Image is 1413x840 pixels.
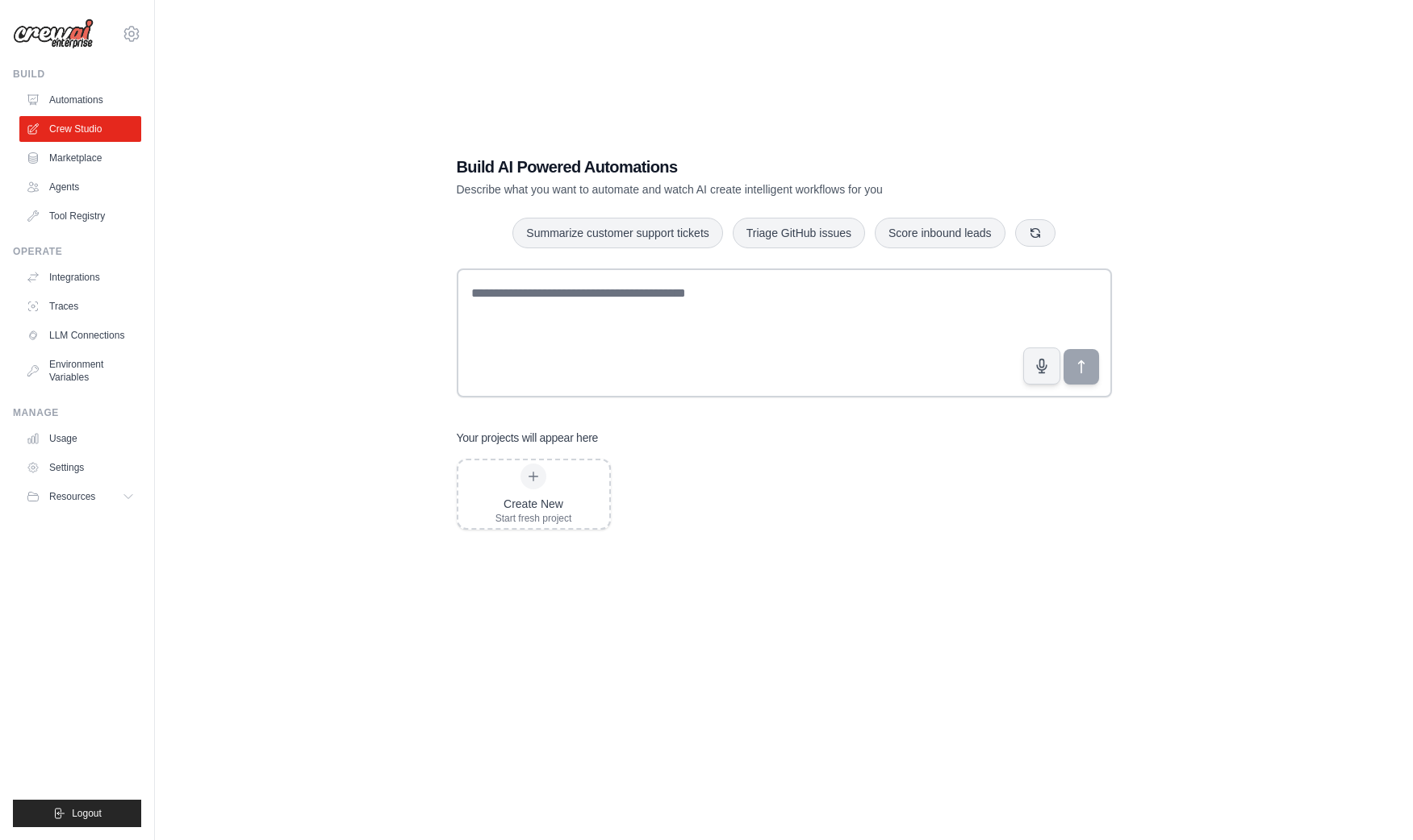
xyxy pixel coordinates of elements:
[13,19,94,49] img: Logo
[19,116,141,142] a: Crew Studio
[19,145,141,171] a: Marketplace
[495,512,572,525] div: Start fresh project
[1023,347,1060,385] button: Click to speak your automation idea
[19,264,141,290] a: Integrations
[19,455,141,480] a: Settings
[19,87,141,113] a: Automations
[19,426,141,451] a: Usage
[733,218,865,248] button: Triage GitHub issues
[19,174,141,200] a: Agents
[495,496,572,512] div: Create New
[1015,219,1056,247] button: Get new suggestions
[19,203,141,229] a: Tool Registry
[512,218,722,248] button: Summarize customer support tickets
[19,293,141,319] a: Traces
[457,181,999,198] p: Describe what you want to automate and watch AI create intelligent workflows for you
[19,484,141,509] button: Resources
[13,68,141,81] div: Build
[13,245,141,258] div: Operate
[457,430,599,446] h3: Your projects will appear here
[49,490,95,503] span: Resources
[13,800,141,827] button: Logout
[19,351,141,390] a: Environment Variables
[457,156,999,178] h1: Build AI Powered Automations
[72,807,102,820] span: Logout
[875,218,1005,248] button: Score inbound leads
[19,322,141,348] a: LLM Connections
[13,406,141,419] div: Manage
